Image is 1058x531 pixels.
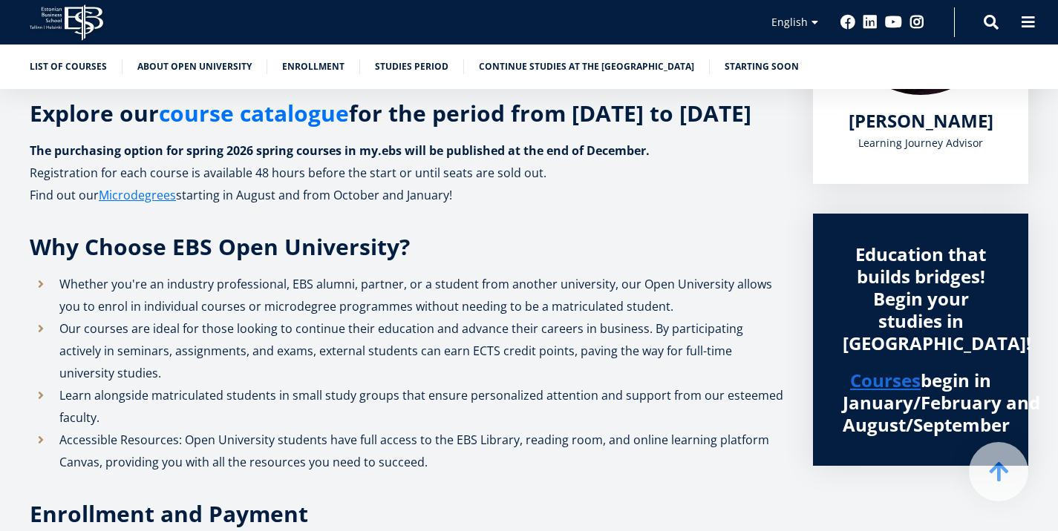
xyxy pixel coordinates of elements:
strong: The purchasing option for spring 2026 spring courses in my.ebs will be published at the end of De... [30,142,650,159]
a: Linkedin [863,15,878,30]
strong: Explore our for the period from [DATE] to [DATE] [30,98,751,128]
a: Studies period [375,59,448,74]
a: Youtube [885,15,902,30]
p: Registration for each course is available 48 hours before the start or until seats are sold out. ... [30,162,783,206]
strong: Enrollment and Payment [30,498,308,529]
span: Why Choose EBS Open University? [30,231,410,262]
a: course catalogue [159,102,349,125]
a: About Open University [137,59,252,74]
a: Continue studies at the [GEOGRAPHIC_DATA] [479,59,694,74]
span: Whether you're an industry professional, EBS alumni, partner, or a student from another universit... [59,276,772,314]
a: Instagram [910,15,924,30]
span: [PERSON_NAME] [849,108,993,133]
a: [PERSON_NAME] [849,110,993,132]
a: Starting soon [725,59,799,74]
div: Learning Journey Advisor [843,132,999,154]
span: Learn alongside matriculated students in small study groups that ensure personalized attention an... [59,387,783,426]
h2: begin in January/February and August/September [843,369,999,436]
a: Facebook [840,15,855,30]
a: Courses [850,369,921,392]
a: List of Courses [30,59,107,74]
a: Enrollment [282,59,344,74]
span: Our courses are ideal for those looking to continue their education and advance their careers in ... [59,320,743,381]
div: Education that builds bridges! Begin your studies in [GEOGRAPHIC_DATA]! [843,243,999,354]
span: Accessible Resources: Open University students have full access to the EBS Library, reading room,... [59,432,769,470]
a: Microdegrees [99,184,176,206]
